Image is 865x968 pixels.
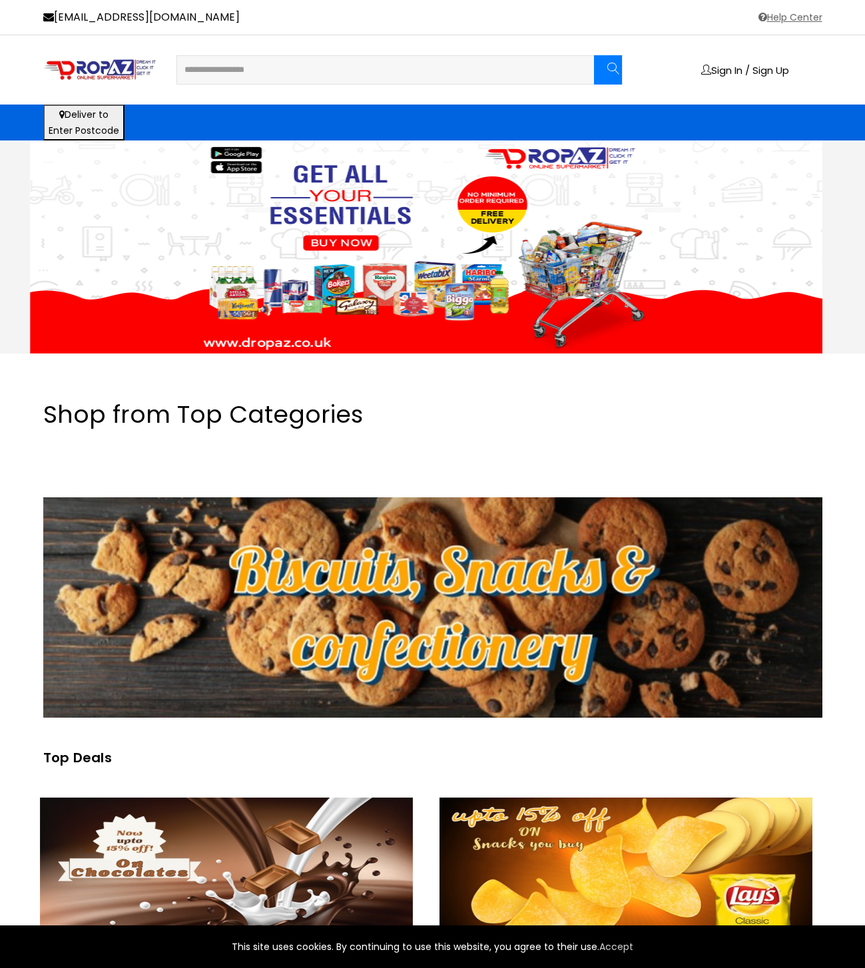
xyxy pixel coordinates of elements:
[30,140,822,354] img: 20240509202956939.jpeg
[43,105,125,140] button: Deliver toEnter Postcode
[43,751,822,764] h2: Top Deals
[43,59,156,81] img: logo
[43,400,363,429] h1: Shop from Top Categories
[599,939,633,955] a: Accept
[756,9,822,25] a: Help Center
[43,497,822,717] img: 20240610003108257.jpeg
[43,9,240,25] a: [EMAIL_ADDRESS][DOMAIN_NAME]
[701,65,789,75] a: Sign In / Sign Up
